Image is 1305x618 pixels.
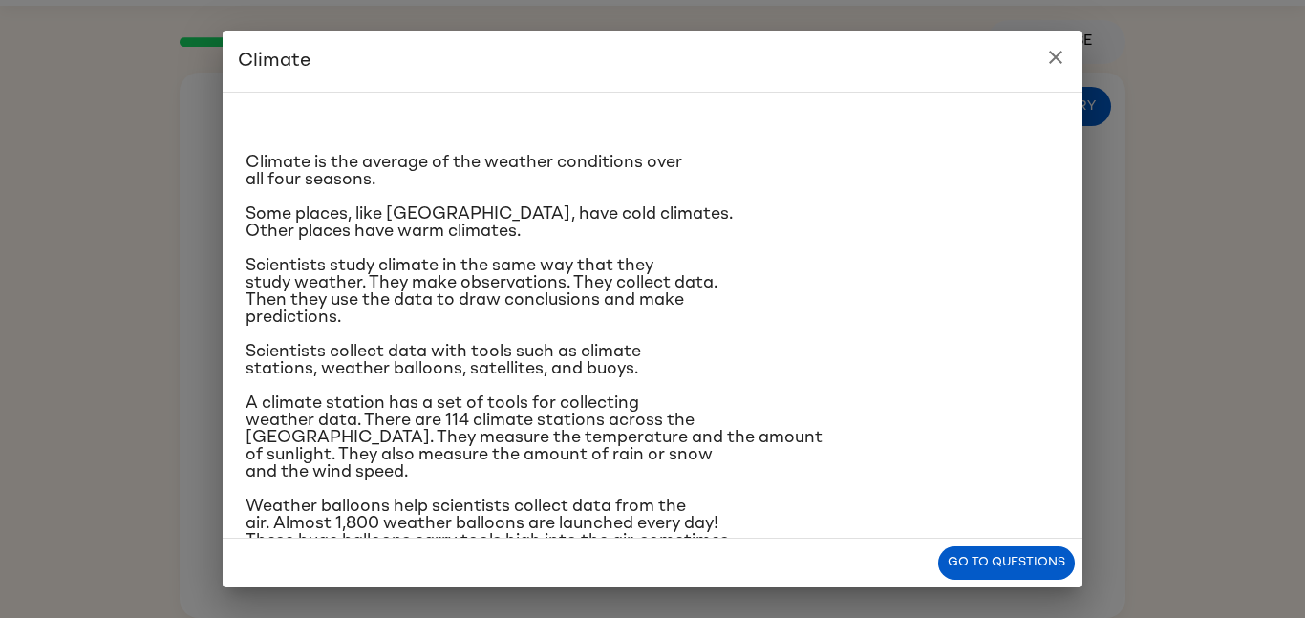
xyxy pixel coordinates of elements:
span: Some places, like [GEOGRAPHIC_DATA], have cold climates. Other places have warm climates. [246,205,733,240]
span: A climate station has a set of tools for collecting weather data. There are 114 climate stations ... [246,394,823,480]
span: Scientists collect data with tools such as climate stations, weather balloons, satellites, and bu... [246,343,641,377]
span: Climate is the average of the weather conditions over all four seasons. [246,154,682,188]
span: Scientists study climate in the same way that they study weather. They make observations. They co... [246,257,717,326]
h2: Climate [223,31,1082,92]
button: Go to questions [938,546,1075,580]
span: Weather balloons help scientists collect data from the air. Almost 1,800 weather balloons are lau... [246,498,729,584]
button: close [1037,38,1075,76]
